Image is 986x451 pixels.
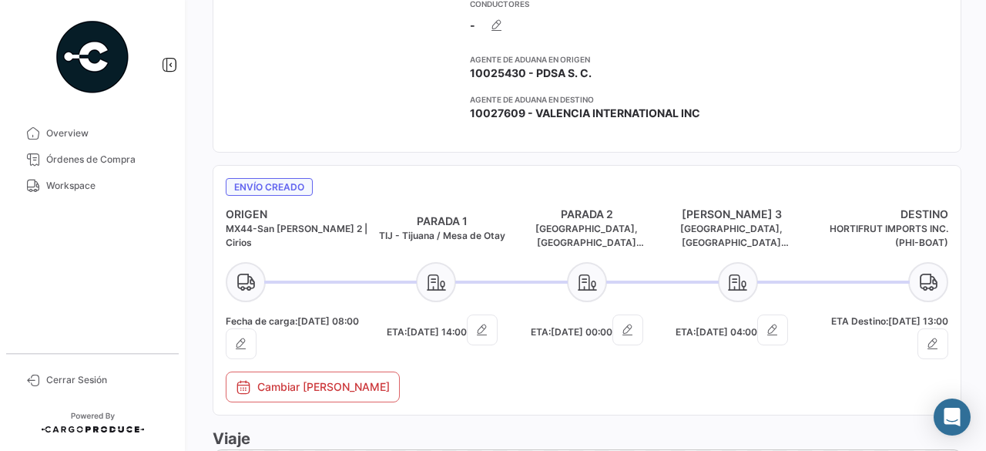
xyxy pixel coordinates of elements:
h5: ETA: [515,315,659,345]
span: 10025430 - PDSA S. C. [470,66,592,81]
h3: Viaje [213,428,961,449]
h5: HORTIFRUT IMPORTS INC. (PHI-BOAT) [803,222,948,250]
span: 10027609 - VALENCIA INTERNATIONAL INC [470,106,700,121]
span: [DATE] 14:00 [407,326,467,338]
span: Órdenes de Compra [46,153,166,167]
span: Envío creado [226,178,313,196]
h5: MX44-San [PERSON_NAME] 2 | Cirios [226,222,371,250]
h4: PARADA 2 [515,207,659,222]
button: Cambiar [PERSON_NAME] [226,372,400,402]
h4: PARADA 1 [371,214,515,229]
span: - [470,18,475,33]
h5: [GEOGRAPHIC_DATA],[GEOGRAPHIC_DATA] warehouse [659,222,804,250]
span: Workspace [46,179,166,193]
app-card-info-title: Agente de Aduana en Destino [470,93,704,106]
a: Overview [12,120,173,146]
h5: ETA Destino: [803,315,948,359]
h4: DESTINO [803,207,948,222]
span: [DATE] 13:00 [888,315,948,327]
h4: ORIGEN [226,207,371,222]
h5: Fecha de carga: [226,315,371,359]
h5: ETA: [659,315,804,345]
span: [DATE] 00:00 [551,326,612,338]
a: Órdenes de Compra [12,146,173,173]
div: Abrir Intercom Messenger [934,399,971,436]
span: Overview [46,126,166,140]
a: Workspace [12,173,173,199]
h5: [GEOGRAPHIC_DATA],[GEOGRAPHIC_DATA] warehouse [515,222,659,250]
img: powered-by.png [54,19,131,96]
h5: TIJ - Tijuana / Mesa de Otay [371,229,515,243]
app-card-info-title: Agente de Aduana en Origen [470,53,704,66]
span: [DATE] 04:00 [696,326,757,338]
h4: [PERSON_NAME] 3 [659,207,804,222]
span: Cerrar Sesión [46,373,166,387]
span: [DATE] 08:00 [297,315,359,327]
h5: ETA: [371,315,515,345]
